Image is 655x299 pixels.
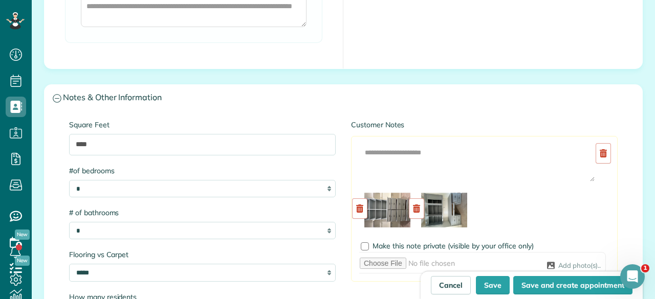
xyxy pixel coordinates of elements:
[513,276,632,294] button: Save and create appointment
[15,229,30,240] span: New
[69,120,336,130] label: Square Feet
[362,185,413,236] img: 1000025183.jpg
[69,166,336,176] label: #of bedrooms
[351,120,618,130] label: Customer Notes
[45,85,642,111] a: Notes & Other Information
[419,185,470,236] img: 1000025182.jpg
[431,276,471,294] a: Cancel
[476,276,510,294] button: Save
[620,264,645,289] iframe: Intercom live chat
[641,264,649,272] span: 1
[69,249,336,260] label: Flooring vs Carpet
[373,241,534,250] span: Make this note private (visible by your office only)
[69,208,336,218] label: # of bathrooms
